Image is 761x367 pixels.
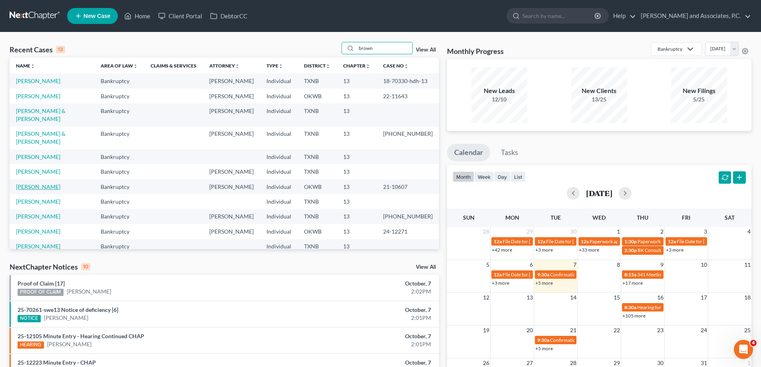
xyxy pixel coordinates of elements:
[471,95,527,103] div: 12/10
[569,293,577,302] span: 14
[266,63,283,69] a: Typeunfold_more
[523,8,596,23] input: Search by name...
[637,304,699,310] span: Hearing for [PERSON_NAME]
[616,227,621,236] span: 1
[260,89,298,103] td: Individual
[637,272,709,278] span: 341 Meeting for [PERSON_NAME]
[337,239,377,254] td: 13
[83,13,110,19] span: New Case
[298,359,431,367] div: October, 7
[624,238,637,244] span: 1:30p
[492,247,512,253] a: +42 more
[94,149,144,164] td: Bankruptcy
[377,179,439,194] td: 21-10607
[326,64,330,69] i: unfold_more
[492,280,509,286] a: +3 more
[18,306,118,313] a: 25-70261-swe13 Notice of deficiency [6]
[260,164,298,179] td: Individual
[743,325,751,335] span: 25
[377,209,439,224] td: [PHONE_NUMBER]
[94,103,144,126] td: Bankruptcy
[529,260,534,270] span: 6
[337,164,377,179] td: 13
[743,260,751,270] span: 11
[550,272,641,278] span: Confirmation hearing for [PERSON_NAME]
[94,164,144,179] td: Bankruptcy
[622,313,646,319] a: +105 more
[622,280,643,286] a: +17 more
[537,272,549,278] span: 9:30a
[16,107,66,122] a: [PERSON_NAME] & [PERSON_NAME]
[260,194,298,209] td: Individual
[747,227,751,236] span: 4
[101,63,138,69] a: Area of Lawunfold_more
[366,64,370,69] i: unfold_more
[209,63,240,69] a: Attorneyunfold_more
[18,341,44,349] div: HEARING
[356,42,412,54] input: Search by name...
[298,340,431,348] div: 2:01PM
[377,89,439,103] td: 22-11643
[298,239,337,254] td: TXNB
[18,315,41,322] div: NOTICE
[203,73,260,88] td: [PERSON_NAME]
[743,293,751,302] span: 18
[298,306,431,314] div: October, 7
[16,63,35,69] a: Nameunfold_more
[482,227,490,236] span: 28
[298,209,337,224] td: TXNB
[260,239,298,254] td: Individual
[298,164,337,179] td: TXNB
[447,46,504,56] h3: Monthly Progress
[260,224,298,239] td: Individual
[671,95,727,103] div: 5/25
[494,272,502,278] span: 12a
[453,171,474,182] button: month
[624,304,636,310] span: 8:30a
[471,86,527,95] div: New Leads
[537,238,545,244] span: 12a
[494,238,502,244] span: 12a
[624,272,636,278] span: 8:15a
[94,179,144,194] td: Bankruptcy
[304,63,330,69] a: Districtunfold_more
[660,260,664,270] span: 9
[94,209,144,224] td: Bankruptcy
[337,179,377,194] td: 13
[337,194,377,209] td: 13
[18,289,64,296] div: PROOF OF CLAIM
[337,127,377,149] td: 13
[671,86,727,95] div: New Filings
[94,127,144,149] td: Bankruptcy
[700,293,708,302] span: 17
[569,325,577,335] span: 21
[463,214,475,221] span: Sun
[343,63,370,69] a: Chapterunfold_more
[47,340,91,348] a: [PERSON_NAME]
[120,9,154,23] a: Home
[16,93,60,99] a: [PERSON_NAME]
[511,171,526,182] button: list
[703,227,708,236] span: 3
[590,238,669,244] span: Paperwork appt for [PERSON_NAME]
[725,214,735,221] span: Sat
[298,73,337,88] td: TXNB
[67,288,111,296] a: [PERSON_NAME]
[656,293,664,302] span: 16
[94,73,144,88] td: Bankruptcy
[16,130,66,145] a: [PERSON_NAME] & [PERSON_NAME]
[624,247,637,253] span: 2:30p
[571,95,627,103] div: 13/25
[203,103,260,126] td: [PERSON_NAME]
[154,9,206,23] a: Client Portal
[337,89,377,103] td: 13
[235,64,240,69] i: unfold_more
[203,89,260,103] td: [PERSON_NAME]
[30,64,35,69] i: unfold_more
[494,144,525,161] a: Tasks
[505,214,519,221] span: Mon
[16,228,60,235] a: [PERSON_NAME]
[206,9,251,23] a: DebtorCC
[750,340,757,346] span: 4
[579,247,599,253] a: +33 more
